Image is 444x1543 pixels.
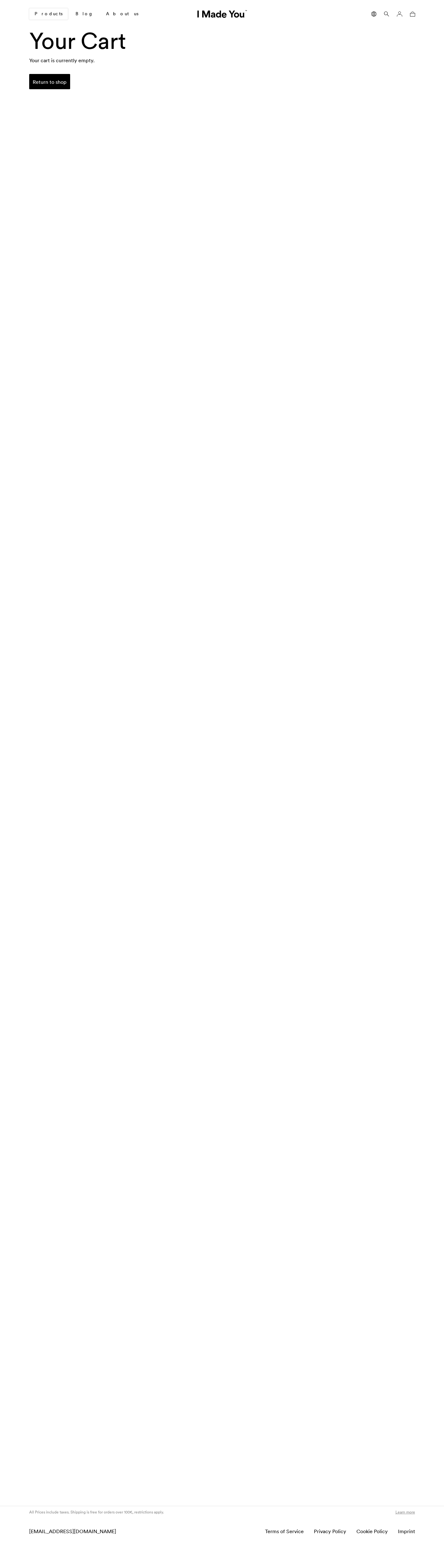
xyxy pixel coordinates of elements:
[265,1528,304,1534] a: Terms of Service
[314,1528,346,1534] a: Privacy Policy
[29,8,68,20] a: Products
[29,1528,116,1535] a: [EMAIL_ADDRESS][DOMAIN_NAME]
[29,1509,164,1515] p: All Prices include taxes. Shipping is free for orders over 100€, restrictions apply.
[395,1509,415,1515] a: Learn more
[398,1528,415,1534] a: Imprint
[29,74,70,89] a: Return to shop
[101,9,143,19] a: About us
[29,57,415,64] p: Your cart is currently empty.
[356,1528,388,1534] a: Cookie Policy
[29,28,126,54] h1: Your Cart
[70,9,98,19] a: Blog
